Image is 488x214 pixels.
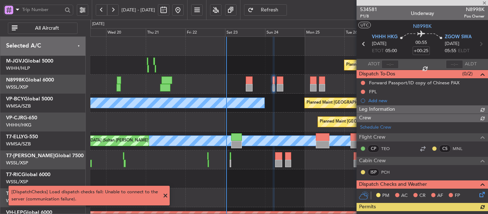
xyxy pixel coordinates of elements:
span: N8998K [413,23,432,30]
a: WIHH/HLP [6,65,30,71]
div: Fri 22 [185,28,225,37]
a: WMSA/SZB [6,141,31,147]
div: Thu 21 [146,28,185,37]
span: CR [419,192,425,199]
span: PM [382,192,389,199]
a: N8998KGlobal 6000 [6,78,54,83]
span: Pos Owner [464,13,484,19]
div: Mon 25 [305,28,344,37]
span: [DATE] - [DATE] [121,7,155,13]
span: T7-RIC [6,172,21,177]
div: Planned Maint [GEOGRAPHIC_DATA] (Halim Intl) [346,60,435,70]
div: Planned Maint [GEOGRAPHIC_DATA] ([GEOGRAPHIC_DATA] Intl) [307,98,426,108]
span: 534581 [360,6,377,13]
span: Dispatch To-Dos [359,70,395,78]
div: Forward Passport/ID copy of Chinese PAX [369,80,459,86]
div: Sun 24 [265,28,305,37]
span: VHHH HKG [372,34,398,41]
span: [DATE] [445,40,459,48]
a: T7-ELLYG-550 [6,134,38,139]
a: WSSL/XSP [6,84,28,90]
button: All Aircraft [8,23,78,34]
div: [DATE] [92,21,104,27]
div: Planned Maint [GEOGRAPHIC_DATA] ([GEOGRAPHIC_DATA] Intl) [320,116,439,127]
span: Refresh [255,8,284,13]
div: Wed 20 [106,28,146,37]
div: Unplanned Maint [GEOGRAPHIC_DATA] (Sultan [PERSON_NAME] [PERSON_NAME] - Subang) [28,135,200,146]
a: WSSL/XSP [6,160,28,166]
button: Refresh [244,4,287,16]
input: Trip Number [22,4,63,15]
div: Underway [411,10,434,17]
a: WMSA/SZB [6,103,31,109]
span: (0/2) [462,70,473,78]
a: VP-CJRG-650 [6,115,37,120]
a: T7-[PERSON_NAME]Global 7500 [6,153,84,158]
div: Sat 23 [225,28,265,37]
span: N8998K [464,6,484,13]
div: [DispatchChecks] Load dispatch checks fail: Unable to connect to the server (communication failure). [11,189,159,203]
span: VP-BCY [6,96,24,101]
span: ZGOW SWA [445,34,472,41]
span: VP-CJR [6,115,23,120]
button: UTC [358,22,371,28]
div: FPL [369,89,377,95]
span: FP [455,192,460,199]
span: M-JGVJ [6,59,24,64]
span: P1/8 [360,13,377,19]
span: AF [437,192,443,199]
span: T7-ELLY [6,134,24,139]
span: ATOT [368,61,380,68]
span: ALDT [465,61,477,68]
span: 05:55 [445,48,456,55]
a: T7-RICGlobal 6000 [6,172,50,177]
span: AC [401,192,408,199]
div: Add new [368,98,484,104]
span: 00:55 [415,39,427,46]
span: ETOT [372,48,384,55]
a: M-JGVJGlobal 5000 [6,59,53,64]
span: T7-[PERSON_NAME] [6,153,55,158]
a: VHHH/HKG [6,122,31,128]
span: [DATE] [372,40,387,48]
span: ELDT [458,48,469,55]
div: Tue 26 [344,28,384,37]
span: All Aircraft [19,26,75,31]
span: 05:00 [385,48,397,55]
a: VP-BCYGlobal 5000 [6,96,53,101]
span: N8998K [6,78,25,83]
span: Dispatch Checks and Weather [359,180,427,189]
